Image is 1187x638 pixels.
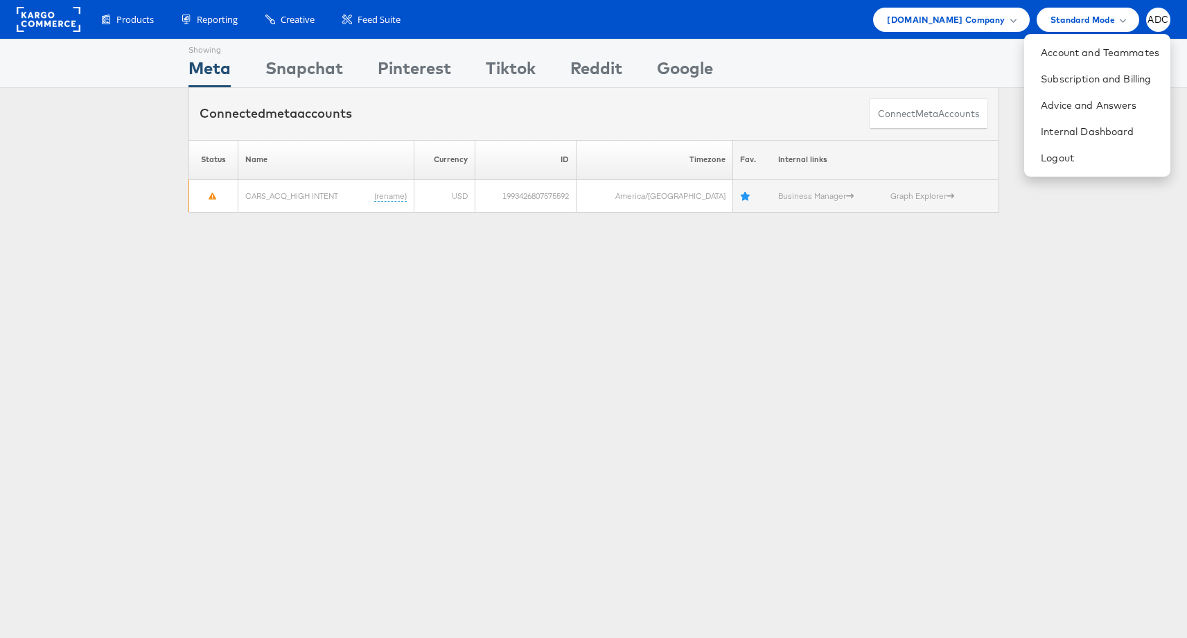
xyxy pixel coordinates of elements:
div: Pinterest [378,56,451,87]
button: ConnectmetaAccounts [869,98,988,130]
div: Meta [188,56,231,87]
div: Snapchat [265,56,343,87]
a: Logout [1041,151,1159,165]
span: Standard Mode [1050,12,1115,27]
th: Name [238,140,414,179]
td: America/[GEOGRAPHIC_DATA] [577,179,733,213]
td: USD [414,179,475,213]
span: meta [265,105,297,121]
span: ADC [1148,15,1168,24]
a: Advice and Answers [1041,98,1159,112]
th: ID [475,140,577,179]
a: Internal Dashboard [1041,125,1159,139]
th: Timezone [577,140,733,179]
a: Graph Explorer [890,190,954,201]
a: Subscription and Billing [1041,72,1159,86]
span: Products [116,13,154,26]
div: Google [657,56,713,87]
span: [DOMAIN_NAME] Company [887,12,1005,27]
td: 1993426807575592 [475,179,577,213]
div: Showing [188,39,231,56]
a: Business Manager [778,190,854,201]
div: Tiktok [486,56,536,87]
div: Reddit [570,56,622,87]
span: meta [915,107,938,121]
span: Creative [281,13,315,26]
a: CARS_ACQ_HIGH INTENT [245,190,338,200]
span: Feed Suite [358,13,401,26]
th: Status [188,140,238,179]
div: Connected accounts [200,105,352,123]
span: Reporting [197,13,238,26]
th: Currency [414,140,475,179]
a: (rename) [374,190,407,202]
a: Account and Teammates [1041,46,1159,60]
